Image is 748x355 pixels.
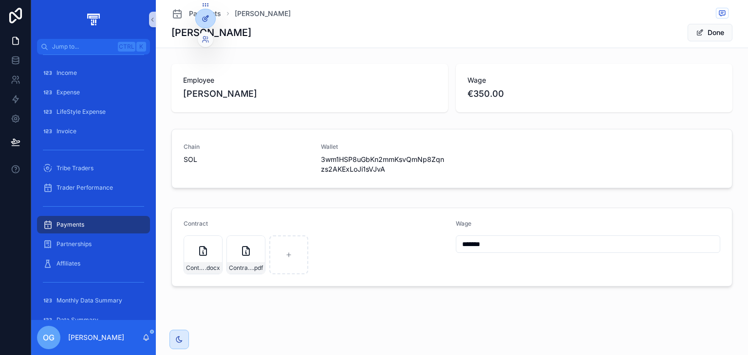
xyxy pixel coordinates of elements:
[186,264,205,272] span: Contract-[PERSON_NAME]
[56,108,106,116] span: LifeStyle Expense
[171,26,251,39] h1: [PERSON_NAME]
[37,235,150,253] a: Partnerships
[37,160,150,177] a: Tribe Traders
[56,69,77,77] span: Income
[56,297,122,304] span: Monthly Data Summary
[253,264,263,272] span: .pdf
[37,84,150,101] a: Expense
[688,24,732,41] button: Done
[321,155,447,174] span: 3wm1HSP8uGbKn2mmKsvQmNp8Zqnzs2AKExLoJi1sVJvA
[189,9,221,18] span: Payments
[205,264,220,272] span: .docx
[467,87,721,101] span: €350.00
[56,260,80,267] span: Affiliates
[56,316,98,324] span: Data Summary
[137,43,145,51] span: K
[37,64,150,82] a: Income
[37,292,150,309] a: Monthly Data Summary
[456,220,471,227] span: Wage
[171,8,221,19] a: Payments
[183,75,436,85] span: Employee
[56,240,92,248] span: Partnerships
[37,311,150,329] a: Data Summary
[183,87,436,101] span: [PERSON_NAME]
[56,89,80,96] span: Expense
[184,143,309,151] span: Chain
[56,164,93,172] span: Tribe Traders
[184,220,208,227] span: Contract
[37,39,150,54] button: Jump to...CtrlK
[85,12,101,27] img: App logo
[56,184,113,192] span: Trader Performance
[31,54,156,320] div: scrollable content
[56,221,84,229] span: Payments
[37,255,150,272] a: Affiliates
[52,43,114,51] span: Jump to...
[37,123,150,140] a: Invoice
[43,332,55,343] span: OG
[235,9,291,18] a: [PERSON_NAME]
[118,42,135,52] span: Ctrl
[321,143,447,151] span: Wallet
[37,179,150,196] a: Trader Performance
[229,264,253,272] span: Contract-[PERSON_NAME]-(5)-(1)
[56,127,76,135] span: Invoice
[37,216,150,233] a: Payments
[68,333,124,342] p: [PERSON_NAME]
[184,155,309,164] span: SOL
[467,75,721,85] span: Wage
[37,103,150,121] a: LifeStyle Expense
